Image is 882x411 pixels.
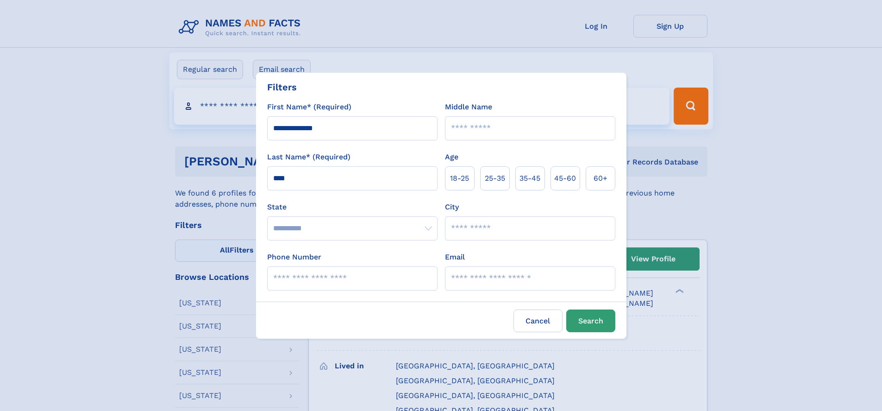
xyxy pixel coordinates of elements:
[267,80,297,94] div: Filters
[267,101,351,113] label: First Name* (Required)
[445,202,459,213] label: City
[267,152,350,163] label: Last Name* (Required)
[445,152,458,163] label: Age
[566,310,615,332] button: Search
[445,101,492,113] label: Middle Name
[445,252,465,263] label: Email
[450,173,469,184] span: 18‑25
[267,202,438,213] label: State
[485,173,505,184] span: 25‑35
[594,173,607,184] span: 60+
[513,310,563,332] label: Cancel
[267,252,321,263] label: Phone Number
[554,173,576,184] span: 45‑60
[519,173,540,184] span: 35‑45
